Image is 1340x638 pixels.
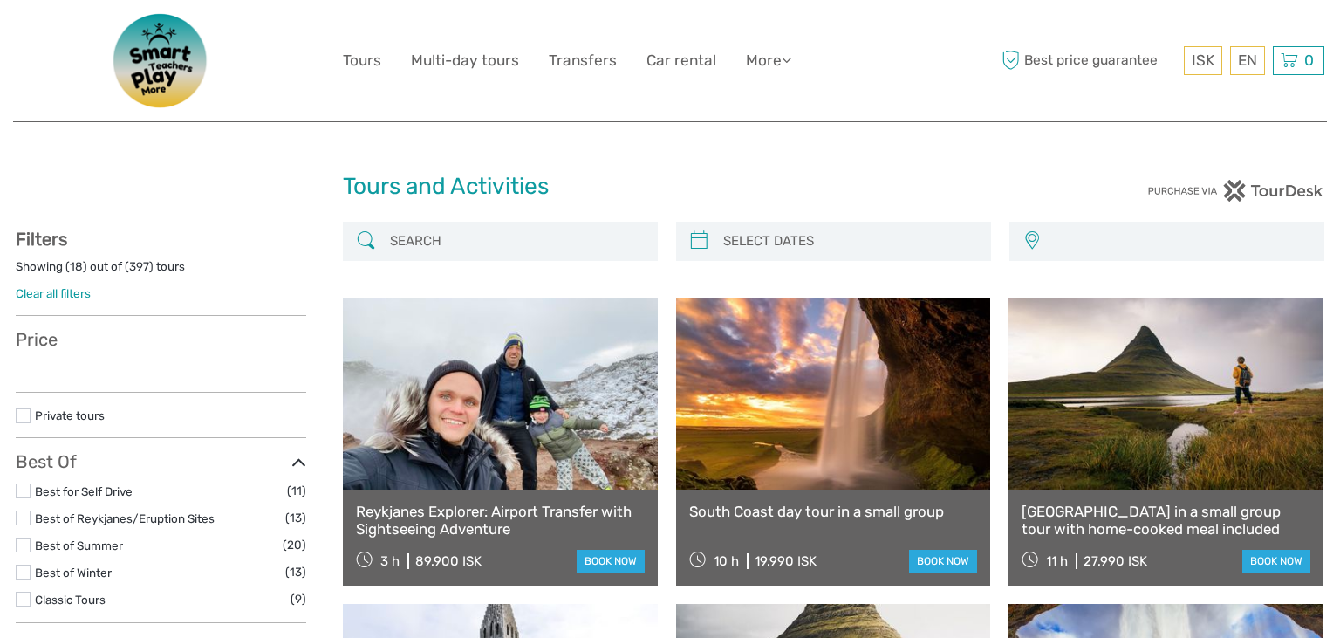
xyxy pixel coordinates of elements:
[380,553,400,569] span: 3 h
[16,286,91,300] a: Clear all filters
[92,13,231,108] img: 3577-08614e58-788b-417f-8607-12aa916466bf_logo_big.png
[16,229,67,250] strong: Filters
[287,481,306,501] span: (11)
[1147,180,1324,202] img: PurchaseViaTourDesk.png
[343,48,381,73] a: Tours
[716,226,982,257] input: SELECT DATES
[35,539,123,552] a: Best of Summer
[285,562,306,582] span: (13)
[1192,51,1214,69] span: ISK
[35,566,112,580] a: Best of Winter
[714,553,739,569] span: 10 h
[16,451,306,472] h3: Best Of
[283,535,306,555] span: (20)
[411,48,519,73] a: Multi-day tours
[129,258,149,275] label: 397
[35,484,133,498] a: Best for Self Drive
[35,511,215,525] a: Best of Reykjanes/Eruption Sites
[16,329,306,350] h3: Price
[1046,553,1068,569] span: 11 h
[383,226,649,257] input: SEARCH
[16,258,306,285] div: Showing ( ) out of ( ) tours
[1230,46,1265,75] div: EN
[755,553,817,569] div: 19.990 ISK
[549,48,617,73] a: Transfers
[689,503,978,520] a: South Coast day tour in a small group
[577,550,645,573] a: book now
[646,48,716,73] a: Car rental
[1084,553,1147,569] div: 27.990 ISK
[343,173,997,201] h1: Tours and Activities
[1302,51,1316,69] span: 0
[909,550,977,573] a: book now
[746,48,791,73] a: More
[291,589,306,609] span: (9)
[1022,503,1310,539] a: [GEOGRAPHIC_DATA] in a small group tour with home-cooked meal included
[70,258,83,275] label: 18
[285,508,306,528] span: (13)
[35,408,105,422] a: Private tours
[415,553,482,569] div: 89.900 ISK
[1242,550,1310,573] a: book now
[35,593,106,607] a: Classic Tours
[997,46,1179,75] span: Best price guarantee
[356,503,645,539] a: Reykjanes Explorer: Airport Transfer with Sightseeing Adventure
